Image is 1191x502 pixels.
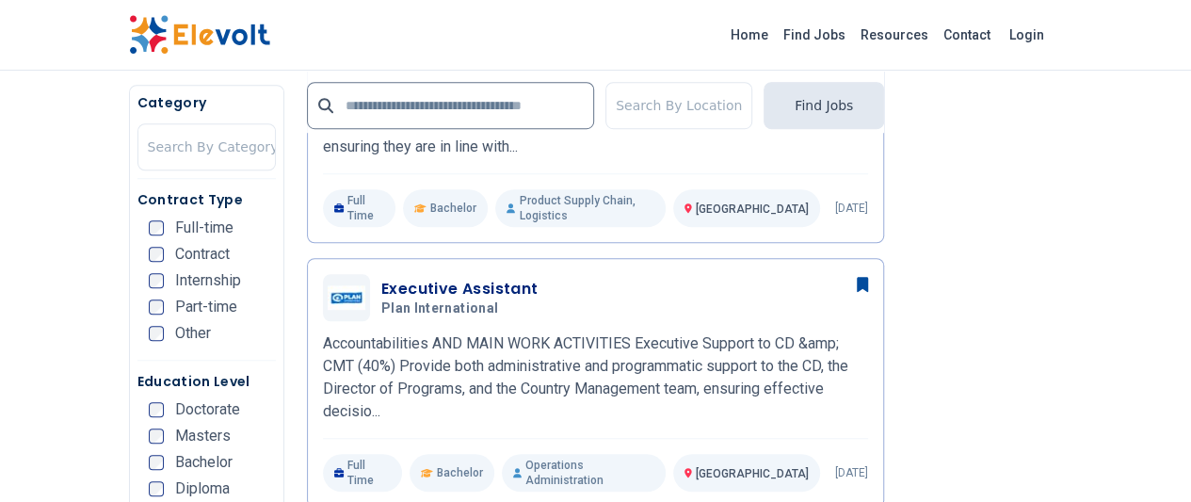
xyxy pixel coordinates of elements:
[137,372,276,391] h5: Education Level
[175,429,231,444] span: Masters
[430,201,476,216] span: Bachelor
[175,273,241,288] span: Internship
[723,20,776,50] a: Home
[175,326,211,341] span: Other
[764,82,884,129] button: Find Jobs
[137,190,276,209] h5: Contract Type
[149,247,164,262] input: Contract
[175,402,240,417] span: Doctorate
[323,189,395,227] p: Full Time
[149,273,164,288] input: Internship
[323,454,402,492] p: Full Time
[1097,412,1191,502] iframe: Chat Widget
[696,467,809,480] span: [GEOGRAPHIC_DATA]
[149,402,164,417] input: Doctorate
[149,220,164,235] input: Full-time
[835,465,868,480] p: [DATE]
[149,455,164,470] input: Bachelor
[776,20,853,50] a: Find Jobs
[323,332,868,423] p: Accountabilities AND MAIN WORK ACTIVITIES Executive Support to CD &amp; CMT (40%) Provide both ad...
[175,220,233,235] span: Full-time
[853,20,936,50] a: Resources
[175,455,233,470] span: Bachelor
[835,201,868,216] p: [DATE]
[502,454,666,492] p: Operations Administration
[328,285,365,311] img: Plan International
[149,429,164,444] input: Masters
[381,300,498,317] span: Plan International
[437,465,483,480] span: Bachelor
[137,93,276,112] h5: Category
[936,20,998,50] a: Contact
[175,481,230,496] span: Diploma
[149,300,164,315] input: Part-time
[381,278,539,300] h3: Executive Assistant
[323,274,868,492] a: Plan InternationalExecutive AssistantPlan InternationalAccountabilities AND MAIN WORK ACTIVITIES ...
[129,15,270,55] img: Elevolt
[175,300,237,315] span: Part-time
[998,16,1055,54] a: Login
[696,202,809,216] span: [GEOGRAPHIC_DATA]
[149,481,164,496] input: Diploma
[495,189,666,227] p: Product Supply Chain, Logistics
[149,326,164,341] input: Other
[175,247,230,262] span: Contract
